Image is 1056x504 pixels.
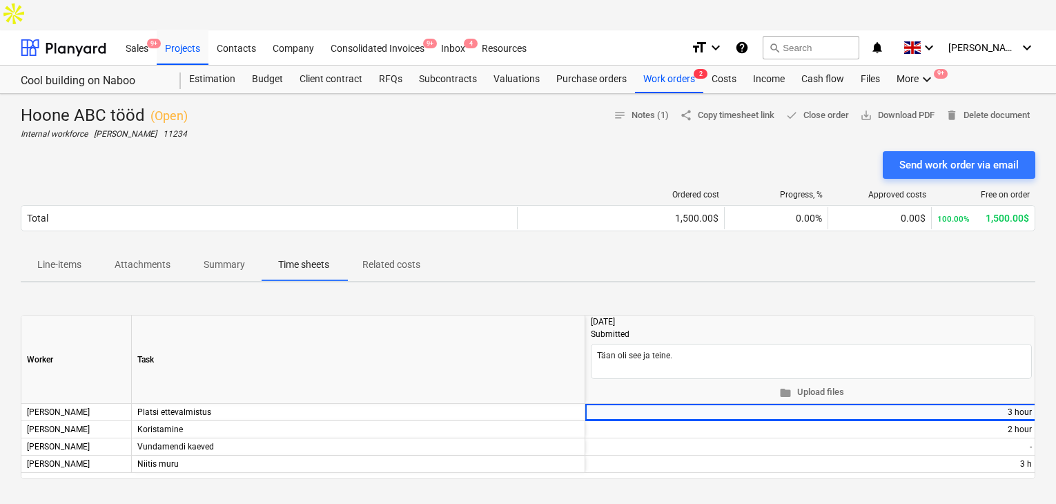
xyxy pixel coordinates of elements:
[278,258,329,272] p: Time sheets
[691,39,707,56] i: format_size
[523,190,719,200] div: Ordered cost
[411,66,485,93] a: Subcontracts
[707,39,724,56] i: keyboard_arrow_down
[735,39,749,56] i: Knowledge base
[674,105,780,126] button: Copy timesheet link
[763,36,859,59] button: Search
[37,258,81,272] p: Line-items
[115,258,170,272] p: Attachments
[132,316,585,404] div: Task
[854,105,940,126] button: Download PDF
[940,105,1035,126] button: Delete document
[860,109,872,122] span: save_alt
[703,66,745,93] a: Costs
[919,71,935,88] i: keyboard_arrow_down
[1020,456,1032,473] div: 3 h
[132,456,585,473] div: Niitis muru
[883,151,1035,179] button: Send work order via email
[680,108,774,124] span: Copy timesheet link
[591,344,1032,380] textarea: Täan oli see ja teine.
[371,66,411,93] a: RFQs
[264,30,322,65] a: Company
[548,66,635,93] a: Purchase orders
[21,438,132,456] div: [PERSON_NAME]
[779,387,792,399] span: folder
[322,30,433,65] a: Consolidated Invoices9+
[244,66,291,93] a: Budget
[181,66,244,93] a: Estimation
[1019,39,1035,56] i: keyboard_arrow_down
[793,66,852,93] a: Cash flow
[796,213,822,224] span: 0.00%
[21,404,132,421] div: [PERSON_NAME]
[132,438,585,456] div: Vundamendi kaeved
[1030,438,1032,456] div: -
[614,109,626,122] span: notes
[870,39,884,56] i: notifications
[1008,421,1032,438] div: 2 hour
[860,108,935,124] span: Download PDF
[423,39,437,48] span: 9+
[921,39,937,56] i: keyboard_arrow_down
[204,258,245,272] p: Summary
[888,66,943,93] div: More
[291,66,371,93] a: Client contract
[834,213,926,224] div: 0.00$
[21,128,88,140] p: Internal workforce
[780,105,854,126] button: Close order
[21,421,132,438] div: [PERSON_NAME]
[1008,404,1032,421] div: 3 hour
[464,39,478,48] span: 4
[591,316,1032,341] div: [DATE] Submitted
[769,42,780,53] span: search
[433,30,473,65] a: Inbox4
[362,258,420,272] p: Related costs
[834,190,926,200] div: Approved costs
[322,30,433,65] div: Consolidated Invoices
[937,213,1029,224] div: 1,500.00$
[852,66,888,93] a: Files
[635,66,703,93] div: Work orders
[946,108,1030,124] span: Delete document
[21,316,132,404] div: Worker
[596,385,1026,400] span: Upload files
[21,105,188,127] div: Hoone ABC tööd
[21,74,164,88] div: Cool building on Naboo
[937,214,970,224] small: 100.00%
[208,30,264,65] a: Contacts
[157,30,208,65] a: Projects
[937,190,1030,200] div: Free on order
[745,66,793,93] a: Income
[785,108,849,124] span: Close order
[117,30,157,65] div: Sales
[523,213,718,224] div: 1,500.00$
[94,128,157,140] p: [PERSON_NAME]
[163,128,188,140] p: 11234
[132,404,585,421] div: Platsi ettevalmistus
[730,190,823,200] div: Progress, %
[147,39,161,48] span: 9+
[680,109,692,122] span: share
[117,30,157,65] a: Sales9+
[934,69,948,79] span: 9+
[946,109,958,122] span: delete
[899,156,1019,174] div: Send work order via email
[433,30,473,65] div: Inbox
[485,66,548,93] a: Valuations
[132,421,585,438] div: Koristamine
[635,66,703,93] a: Work orders2
[614,108,669,124] span: Notes (1)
